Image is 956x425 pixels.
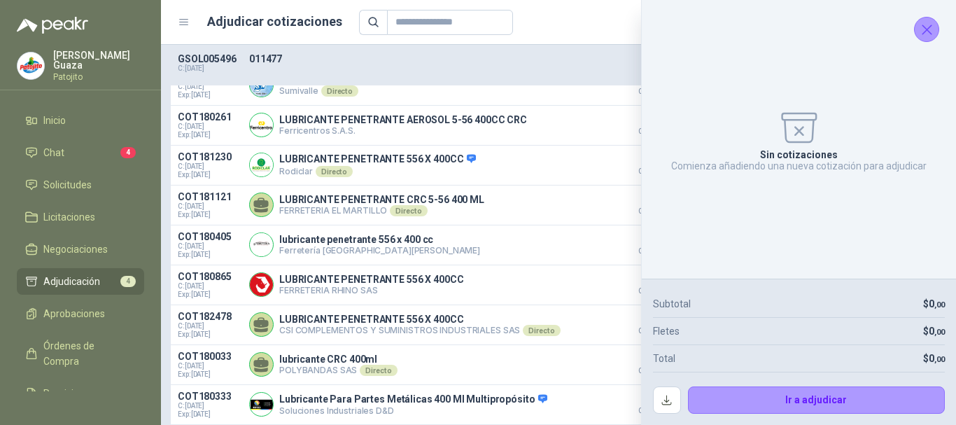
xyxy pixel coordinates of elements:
[53,73,144,81] p: Patojito
[316,166,353,177] div: Directo
[617,407,687,414] span: Crédito 60 días
[178,83,241,91] span: C: [DATE]
[617,391,687,414] p: $ 1.240.764
[43,338,131,369] span: Órdenes de Compra
[178,402,241,410] span: C: [DATE]
[279,153,476,166] p: LUBRICANTE PENETRANTE 556 X 400CC
[617,271,687,295] p: $ 599.760
[17,139,144,166] a: Chat4
[617,151,687,175] p: $ 571.200
[17,107,144,134] a: Inicio
[250,113,273,137] img: Company Logo
[617,351,687,375] p: $ 904.400
[923,351,945,366] p: $
[178,362,241,370] span: C: [DATE]
[279,194,484,205] p: LUBRICANTE PENETRANTE CRC 5-56 400 ML
[250,393,273,416] img: Company Logo
[279,325,561,336] p: CSI COMPLEMENTOS Y SUMINISTROS INDUSTRIALES SAS
[178,151,241,162] p: COT181230
[178,311,241,322] p: COT182478
[929,326,945,337] span: 0
[17,17,88,34] img: Logo peakr
[934,355,945,364] span: ,00
[17,300,144,327] a: Aprobaciones
[178,111,241,123] p: COT180261
[617,368,687,375] span: Crédito 45 días
[178,91,241,99] span: Exp: [DATE]
[178,251,241,259] span: Exp: [DATE]
[178,171,241,179] span: Exp: [DATE]
[934,328,945,337] span: ,00
[360,365,397,376] div: Directo
[929,353,945,364] span: 0
[17,268,144,295] a: Adjudicación4
[279,125,527,136] p: Ferricentros S.A.S.
[279,285,463,295] p: FERRETERIA RHINO SAS
[617,208,687,215] span: Crédito 30 días
[279,365,398,376] p: POLYBANDAS SAS
[923,323,945,339] p: $
[250,233,273,256] img: Company Logo
[688,386,946,414] button: Ir a adjudicar
[653,351,675,366] p: Total
[279,245,480,256] p: Ferretería [GEOGRAPHIC_DATA][PERSON_NAME]
[178,211,241,219] span: Exp: [DATE]
[929,298,945,309] span: 0
[178,231,241,242] p: COT180405
[249,53,738,64] p: 011477
[617,111,687,135] p: $ 519.792
[279,114,527,125] p: LUBRICANTE PENETRANTE AEROSOL 5-56 400CC CRC
[17,380,144,407] a: Remisiones
[178,162,241,171] span: C: [DATE]
[178,370,241,379] span: Exp: [DATE]
[390,205,427,216] div: Directo
[617,88,687,95] span: Crédito 45 días
[43,113,66,128] span: Inicio
[671,160,927,172] p: Comienza añadiendo una nueva cotización para adjudicar
[653,323,680,339] p: Fletes
[617,328,687,335] span: Crédito 30 días
[17,204,144,230] a: Licitaciones
[279,393,547,406] p: Lubricante Para Partes Metálicas 400 Ml Multipropósito
[250,273,273,296] img: Company Logo
[279,274,463,285] p: LUBRICANTE PENETRANTE 556 X 400CC
[178,271,241,282] p: COT180865
[43,177,92,193] span: Solicitudes
[934,300,945,309] span: ,00
[178,351,241,362] p: COT180033
[250,153,273,176] img: Company Logo
[321,85,358,97] div: Directo
[178,131,241,139] span: Exp: [DATE]
[178,322,241,330] span: C: [DATE]
[617,288,687,295] span: Crédito 60 días
[178,282,241,291] span: C: [DATE]
[279,205,484,216] p: FERRETERIA EL MARTILLO
[43,209,95,225] span: Licitaciones
[43,145,64,160] span: Chat
[17,53,44,79] img: Company Logo
[279,234,480,245] p: lubricante penetrante 556 x 400 cc
[120,276,136,287] span: 4
[178,391,241,402] p: COT180333
[178,242,241,251] span: C: [DATE]
[43,306,105,321] span: Aprobaciones
[923,296,945,312] p: $
[617,191,687,215] p: $ 594.000
[207,12,342,32] h1: Adjudicar cotizaciones
[178,53,241,64] p: GSOL005496
[760,149,838,160] p: Sin cotizaciones
[120,147,136,158] span: 4
[653,296,691,312] p: Subtotal
[617,311,687,335] p: $ 614.040
[279,354,398,365] p: lubricante CRC 400ml
[53,50,144,70] p: [PERSON_NAME] Guaza
[617,248,687,255] span: Crédito 60 días
[178,123,241,131] span: C: [DATE]
[43,386,95,401] span: Remisiones
[279,166,476,177] p: Rodiclar
[178,291,241,299] span: Exp: [DATE]
[17,333,144,375] a: Órdenes de Compra
[178,64,241,73] p: C: [DATE]
[178,410,241,419] span: Exp: [DATE]
[523,325,560,336] div: Directo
